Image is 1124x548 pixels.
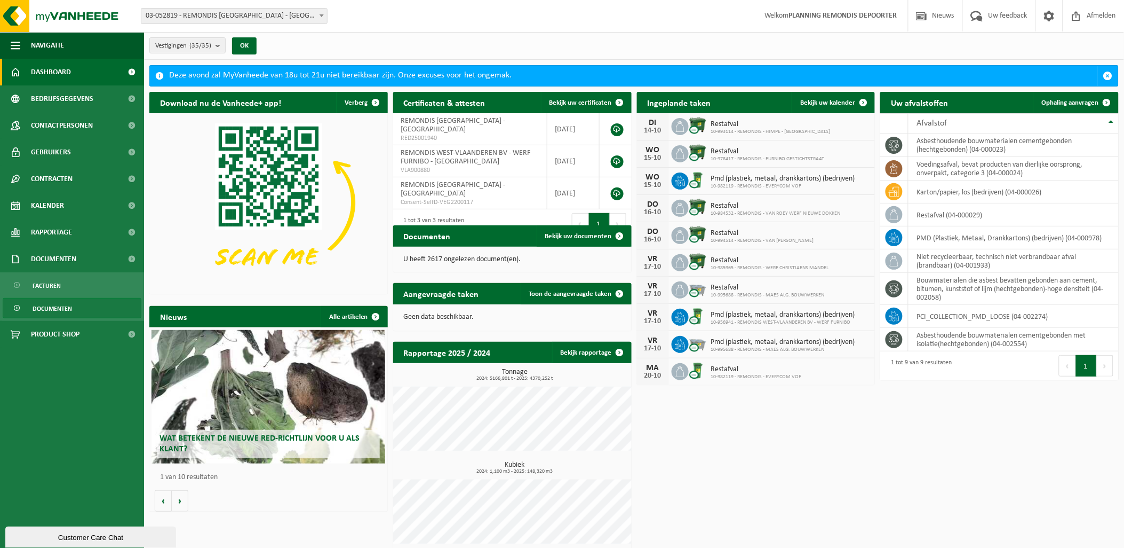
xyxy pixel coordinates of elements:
[642,291,664,298] div: 17-10
[1076,355,1097,377] button: 1
[393,283,490,304] h2: Aangevraagde taken
[711,347,855,353] span: 10-995688 - REMONDIS - MAES ALG. BOUWWERKEN
[642,200,664,209] div: DO
[711,311,855,319] span: Pmd (plastiek, metaal, drankkartons) (bedrijven)
[689,334,707,353] img: WB-2500-CU
[711,238,814,244] span: 10-994514 - REMONDIS - VAN [PERSON_NAME]
[152,330,385,464] a: Wat betekent de nieuwe RED-richtlijn voor u als klant?
[711,319,855,326] span: 10-956941 - REMONDIS WEST-VLAANDEREN BV - WERF FURNIBO
[792,92,874,113] a: Bekijk uw kalender
[521,283,631,304] a: Toon de aangevraagde taken
[172,490,188,512] button: Volgende
[321,306,387,327] a: Alle artikelen
[908,134,1119,157] td: asbesthoudende bouwmaterialen cementgebonden (hechtgebonden) (04-000023)
[711,229,814,238] span: Restafval
[711,365,802,374] span: Restafval
[610,213,626,234] button: Next
[149,113,388,292] img: Download de VHEPlus App
[689,171,707,189] img: WB-0240-CU
[393,225,461,246] h2: Documenten
[1033,92,1118,113] a: Ophaling aanvragen
[155,38,211,54] span: Vestigingen
[642,127,664,135] div: 14-10
[642,173,664,182] div: WO
[711,374,802,380] span: 10-982119 - REMONDIS - EVERYCOM VOF
[529,291,612,298] span: Toon de aangevraagde taken
[642,154,664,162] div: 15-10
[689,116,707,135] img: WB-1100-CU
[642,336,664,345] div: VR
[689,253,707,271] img: WB-1100-CU
[401,181,506,198] span: REMONDIS [GEOGRAPHIC_DATA] - [GEOGRAPHIC_DATA]
[908,305,1119,328] td: PCI_COLLECTION_PMD_LOOSE (04-002274)
[545,233,612,240] span: Bekijk uw documenten
[160,434,360,453] span: Wat betekent de nieuwe RED-richtlijn voor u als klant?
[232,37,257,54] button: OK
[886,354,952,378] div: 1 tot 9 van 9 resultaten
[800,99,855,106] span: Bekijk uw kalender
[398,376,632,381] span: 2024: 5166,801 t - 2025: 4370,252 t
[398,212,465,236] div: 1 tot 3 van 3 resultaten
[908,273,1119,305] td: bouwmaterialen die asbest bevatten gebonden aan cement, bitumen, kunststof of lijm (hechtgebonden...
[160,474,382,481] p: 1 van 10 resultaten
[642,364,664,372] div: MA
[642,318,664,325] div: 17-10
[336,92,387,113] button: Verberg
[3,298,141,318] a: Documenten
[642,228,664,236] div: DO
[547,113,600,145] td: [DATE]
[711,284,825,292] span: Restafval
[1059,355,1076,377] button: Previous
[404,256,621,263] p: U heeft 2617 ongelezen document(en).
[401,198,539,207] span: Consent-SelfD-VEG2200117
[908,203,1119,226] td: restafval (04-000029)
[141,8,328,24] span: 03-052819 - REMONDIS WEST-VLAANDEREN - OOSTENDE
[547,145,600,177] td: [DATE]
[789,12,897,20] strong: PLANNING REMONDIS DEPOORTER
[393,92,496,113] h2: Certificaten & attesten
[537,225,631,247] a: Bekijk uw documenten
[549,99,612,106] span: Bekijk uw certificaten
[711,265,829,271] span: 10-985965 - REMONDIS - WERF CHRISTIAENS MANDEL
[345,99,368,106] span: Verberg
[398,461,632,474] h3: Kubiek
[642,255,664,263] div: VR
[908,181,1119,203] td: karton/papier, los (bedrijven) (04-000026)
[642,119,664,127] div: DI
[572,213,589,234] button: Previous
[141,9,327,24] span: 03-052819 - REMONDIS WEST-VLAANDEREN - OOSTENDE
[642,263,664,271] div: 17-10
[393,342,501,363] h2: Rapportage 2025 / 2024
[31,166,73,192] span: Contracten
[401,134,539,143] span: RED25001940
[916,119,947,128] span: Afvalstof
[33,276,61,296] span: Facturen
[689,307,707,325] img: WB-0240-CU
[711,156,825,162] span: 10-978417 - REMONDIS - FURNIBO GESTICHTSTRAAT
[689,280,707,298] img: WB-2500-CU
[711,256,829,265] span: Restafval
[31,112,93,139] span: Contactpersonen
[3,275,141,295] a: Facturen
[401,149,531,166] span: REMONDIS WEST-VLAANDEREN BV - WERF FURNIBO - [GEOGRAPHIC_DATA]
[711,292,825,299] span: 10-995688 - REMONDIS - MAES ALG. BOUWWERKEN
[711,210,841,217] span: 10-984532 - REMONDIS - VAN ROEY WERF NIEUWE DOKKEN
[689,198,707,216] img: WB-1100-CU
[31,32,64,59] span: Navigatie
[155,490,172,512] button: Vorige
[404,314,621,321] p: Geen data beschikbaar.
[149,37,226,53] button: Vestigingen(35/35)
[31,139,71,166] span: Gebruikers
[908,249,1119,273] td: niet recycleerbaar, technisch niet verbrandbaar afval (brandbaar) (04-001933)
[711,129,831,135] span: 10-993114 - REMONDIS - HIMPE - [GEOGRAPHIC_DATA]
[908,328,1119,351] td: asbesthoudende bouwmaterialen cementgebonden met isolatie(hechtgebonden) (04-002554)
[711,147,825,156] span: Restafval
[31,85,93,112] span: Bedrijfsgegevens
[552,342,631,363] a: Bekijk rapportage
[908,226,1119,249] td: PMD (Plastiek, Metaal, Drankkartons) (bedrijven) (04-000978)
[642,182,664,189] div: 15-10
[689,144,707,162] img: WB-1100-CU
[711,183,855,190] span: 10-982119 - REMONDIS - EVERYCOM VOF
[642,345,664,353] div: 17-10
